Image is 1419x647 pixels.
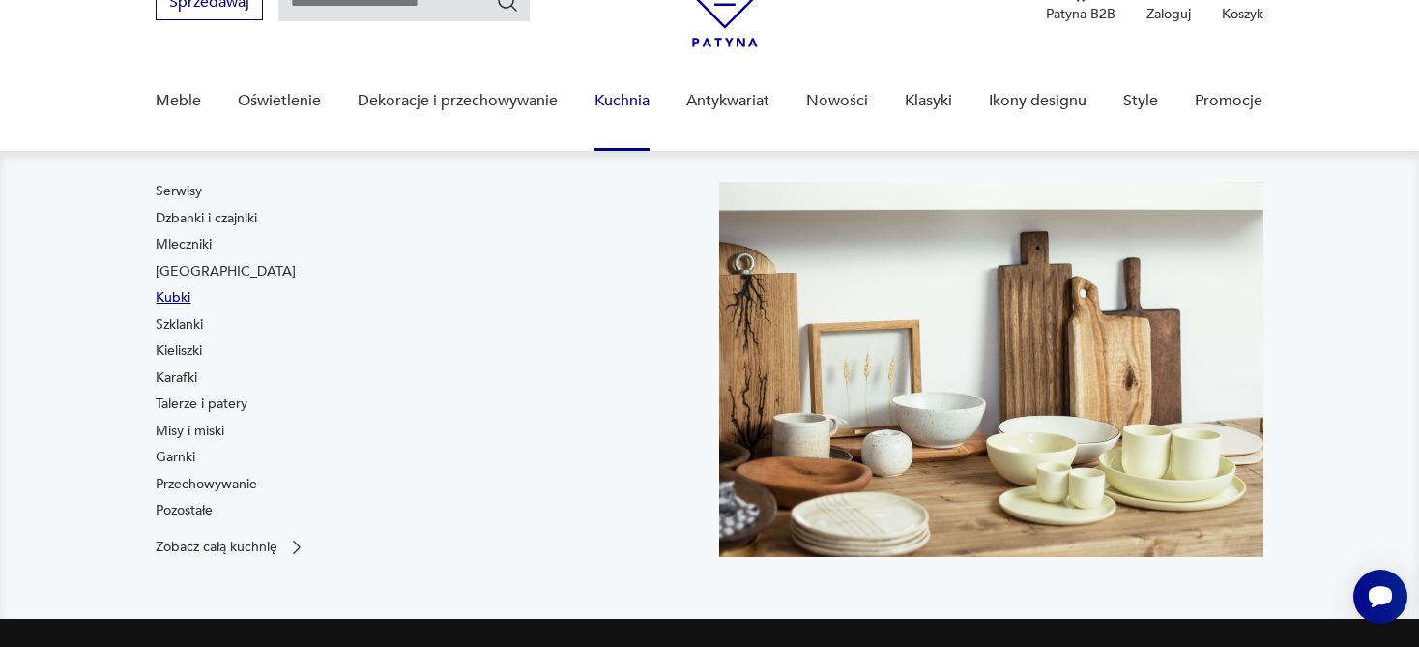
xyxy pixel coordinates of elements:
[358,64,558,138] a: Dekoracje i przechowywanie
[905,64,952,138] a: Klasyki
[156,448,195,467] a: Garnki
[156,475,257,494] a: Przechowywanie
[156,395,247,414] a: Talerze i patery
[156,288,190,308] a: Kubki
[156,182,202,201] a: Serwisy
[1195,64,1262,138] a: Promocje
[156,64,201,138] a: Meble
[1046,5,1115,23] p: Patyna B2B
[156,262,296,281] a: [GEOGRAPHIC_DATA]
[719,182,1263,557] img: b2f6bfe4a34d2e674d92badc23dc4074.jpg
[1146,5,1191,23] p: Zaloguj
[156,538,306,557] a: Zobacz całą kuchnię
[156,422,224,441] a: Misy i miski
[156,341,202,361] a: Kieliszki
[989,64,1086,138] a: Ikony designu
[156,541,277,553] p: Zobacz całą kuchnię
[156,209,257,228] a: Dzbanki i czajniki
[1353,570,1407,624] iframe: Smartsupp widget button
[1222,5,1263,23] p: Koszyk
[1123,64,1158,138] a: Style
[238,64,321,138] a: Oświetlenie
[156,315,203,335] a: Szklanki
[156,368,197,388] a: Karafki
[156,501,213,520] a: Pozostałe
[686,64,769,138] a: Antykwariat
[594,64,650,138] a: Kuchnia
[156,235,212,254] a: Mleczniki
[806,64,868,138] a: Nowości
